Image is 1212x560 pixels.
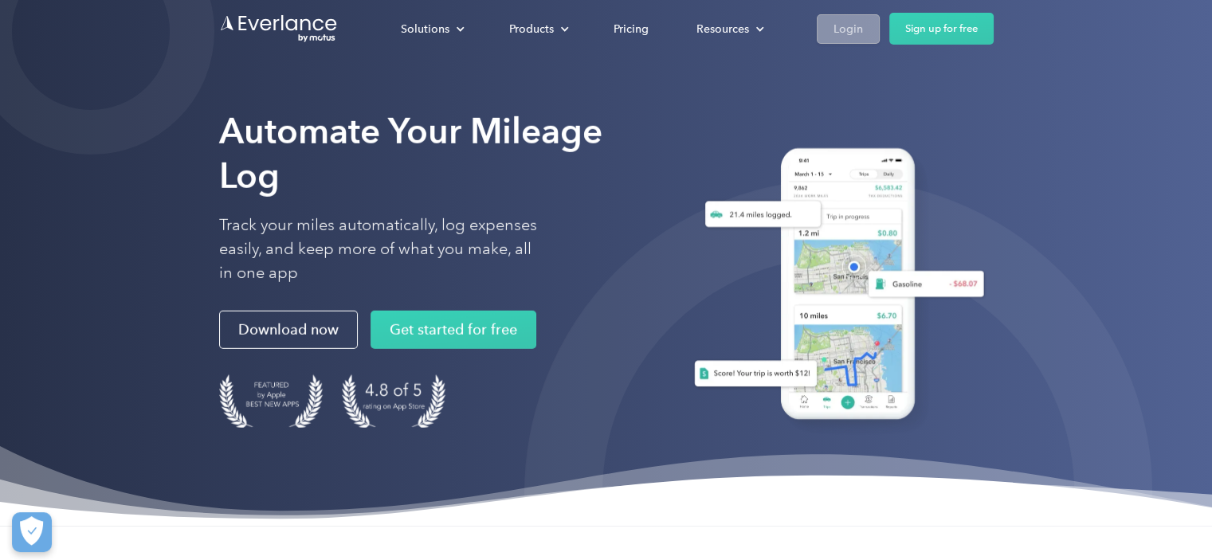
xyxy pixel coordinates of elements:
[371,311,536,349] a: Get started for free
[219,374,323,428] img: Badge for Featured by Apple Best New Apps
[342,374,445,428] img: 4.9 out of 5 stars on the app store
[889,13,994,45] a: Sign up for free
[385,15,477,43] div: Solutions
[817,14,880,44] a: Login
[833,19,863,39] div: Login
[681,15,777,43] div: Resources
[219,213,538,285] p: Track your miles automatically, log expenses easily, and keep more of what you make, all in one app
[219,110,602,197] strong: Automate Your Mileage Log
[598,15,665,43] a: Pricing
[219,311,358,349] a: Download now
[696,19,749,39] div: Resources
[401,19,449,39] div: Solutions
[219,14,339,44] a: Go to homepage
[12,512,52,552] button: Cookies Settings
[509,19,554,39] div: Products
[493,15,582,43] div: Products
[675,136,994,438] img: Everlance, mileage tracker app, expense tracking app
[614,19,649,39] div: Pricing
